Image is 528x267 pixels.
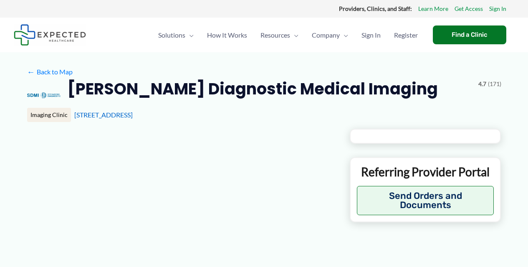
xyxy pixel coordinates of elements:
[488,79,501,89] span: (171)
[340,20,348,50] span: Menu Toggle
[361,20,381,50] span: Sign In
[152,20,200,50] a: SolutionsMenu Toggle
[14,24,86,46] img: Expected Healthcare Logo - side, dark font, small
[489,3,506,14] a: Sign In
[200,20,254,50] a: How It Works
[387,20,424,50] a: Register
[478,79,486,89] span: 4.7
[433,25,506,44] a: Find a Clinic
[455,3,483,14] a: Get Access
[152,20,424,50] nav: Primary Site Navigation
[27,108,71,122] div: Imaging Clinic
[355,20,387,50] a: Sign In
[254,20,305,50] a: ResourcesMenu Toggle
[27,68,35,76] span: ←
[418,3,448,14] a: Learn More
[74,111,133,119] a: [STREET_ADDRESS]
[27,66,73,78] a: ←Back to Map
[158,20,185,50] span: Solutions
[67,79,438,99] h2: [PERSON_NAME] Diagnostic Medical Imaging
[260,20,290,50] span: Resources
[357,164,494,179] p: Referring Provider Portal
[290,20,298,50] span: Menu Toggle
[305,20,355,50] a: CompanyMenu Toggle
[312,20,340,50] span: Company
[357,186,494,215] button: Send Orders and Documents
[185,20,194,50] span: Menu Toggle
[207,20,247,50] span: How It Works
[394,20,418,50] span: Register
[339,5,412,12] strong: Providers, Clinics, and Staff:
